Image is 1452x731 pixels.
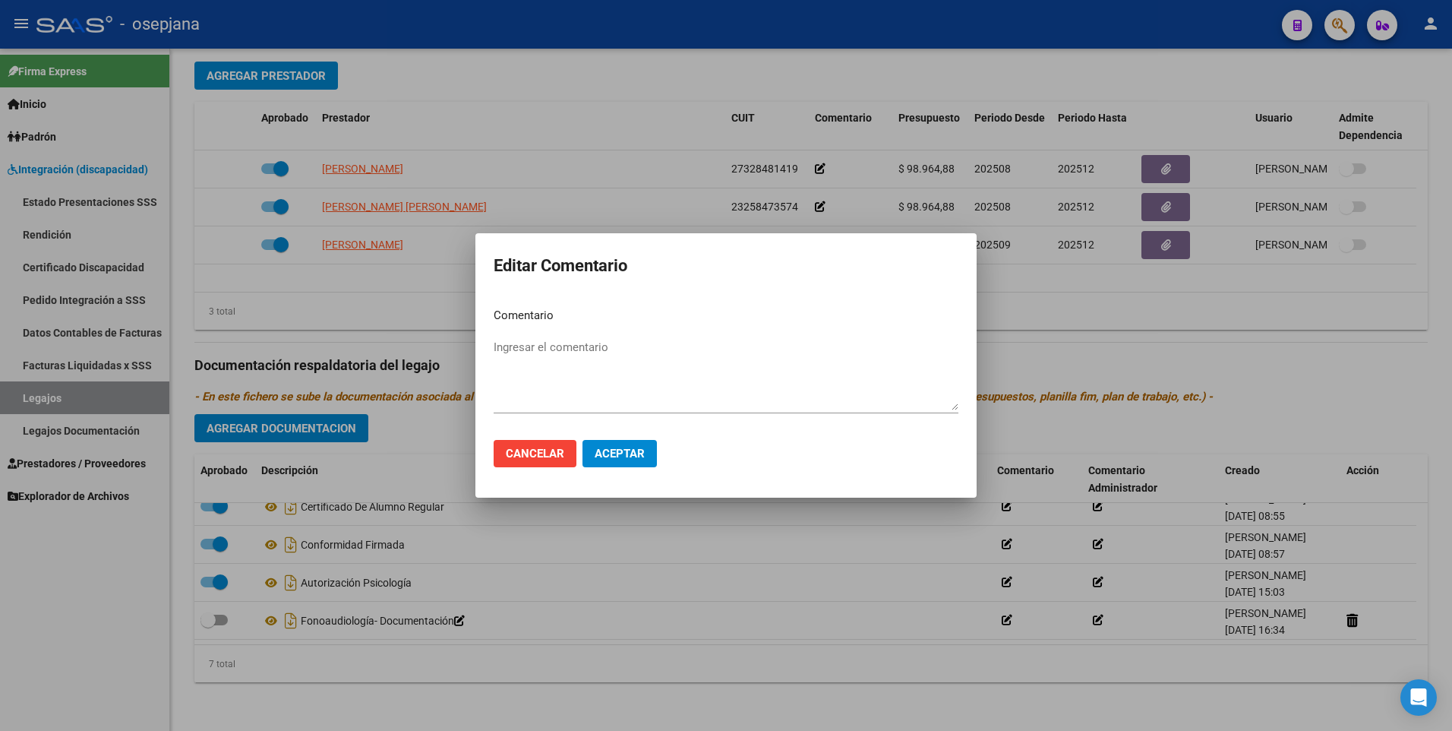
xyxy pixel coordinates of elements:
button: Aceptar [582,440,657,467]
span: Cancelar [506,447,564,460]
button: Cancelar [494,440,576,467]
span: Aceptar [595,447,645,460]
p: Comentario [494,307,958,324]
div: Open Intercom Messenger [1400,679,1437,716]
h2: Editar Comentario [494,252,958,280]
